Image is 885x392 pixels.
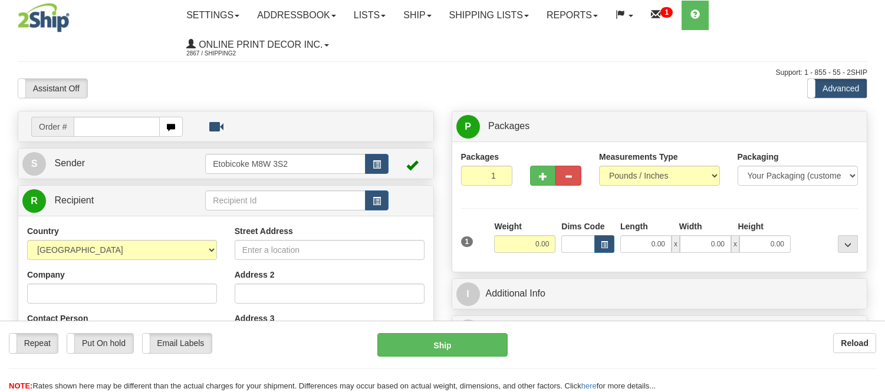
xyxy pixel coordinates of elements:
[345,1,394,30] a: Lists
[18,68,867,78] div: Support: 1 - 855 - 55 - 2SHIP
[31,117,74,137] span: Order #
[177,1,248,30] a: Settings
[461,236,473,247] span: 1
[27,269,65,281] label: Company
[22,189,46,213] span: R
[672,235,680,253] span: x
[858,136,884,256] iframe: chat widget
[456,115,480,139] span: P
[235,269,275,281] label: Address 2
[67,334,133,353] label: Put On hold
[841,338,868,348] b: Reload
[581,381,597,390] a: here
[177,30,337,60] a: Online Print Decor Inc. 2867 / Shipping2
[456,319,863,343] a: $Rates
[377,333,507,357] button: Ship
[27,312,88,324] label: Contact Person
[22,151,205,176] a: S Sender
[18,79,87,98] label: Assistant Off
[738,220,764,232] label: Height
[22,189,185,213] a: R Recipient
[186,48,275,60] span: 2867 / Shipping2
[494,220,521,232] label: Weight
[456,114,863,139] a: P Packages
[235,312,275,324] label: Address 3
[196,39,323,50] span: Online Print Decor Inc.
[9,381,32,390] span: NOTE:
[205,154,365,174] input: Sender Id
[599,151,678,163] label: Measurements Type
[54,195,94,205] span: Recipient
[838,235,858,253] div: ...
[731,235,739,253] span: x
[488,121,529,131] span: Packages
[679,220,702,232] label: Width
[660,7,673,18] sup: 1
[205,190,365,210] input: Recipient Id
[456,282,863,306] a: IAdditional Info
[620,220,648,232] label: Length
[18,3,70,32] img: logo2867.jpg
[248,1,345,30] a: Addressbook
[27,225,59,237] label: Country
[738,151,779,163] label: Packaging
[235,225,293,237] label: Street Address
[440,1,538,30] a: Shipping lists
[9,334,58,353] label: Repeat
[143,334,212,353] label: Email Labels
[22,152,46,176] span: S
[461,151,499,163] label: Packages
[538,1,607,30] a: Reports
[456,319,480,343] span: $
[808,79,867,98] label: Advanced
[54,158,85,168] span: Sender
[235,240,425,260] input: Enter a location
[561,220,604,232] label: Dims Code
[642,1,682,30] a: 1
[833,333,876,353] button: Reload
[394,1,440,30] a: Ship
[456,282,480,306] span: I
